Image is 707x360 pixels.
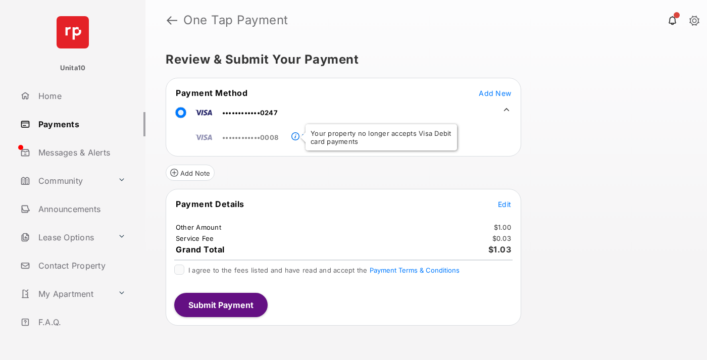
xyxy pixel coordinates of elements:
[479,89,511,97] span: Add New
[166,54,679,66] h5: Review & Submit Your Payment
[306,124,457,150] div: Your property no longer accepts Visa Debit card payments
[16,169,114,193] a: Community
[222,109,278,117] span: ••••••••••••0247
[188,266,460,274] span: I agree to the fees listed and have read and accept the
[16,84,145,108] a: Home
[57,16,89,48] img: svg+xml;base64,PHN2ZyB4bWxucz0iaHR0cDovL3d3dy53My5vcmcvMjAwMC9zdmciIHdpZHRoPSI2NCIgaGVpZ2h0PSI2NC...
[498,200,511,209] span: Edit
[16,282,114,306] a: My Apartment
[222,133,278,141] span: ••••••••••••0008
[176,199,244,209] span: Payment Details
[16,140,145,165] a: Messages & Alerts
[166,165,215,181] button: Add Note
[370,266,460,274] button: I agree to the fees listed and have read and accept the
[175,234,215,243] td: Service Fee
[174,293,268,317] button: Submit Payment
[488,244,512,254] span: $1.03
[16,112,145,136] a: Payments
[176,88,247,98] span: Payment Method
[16,310,145,334] a: F.A.Q.
[183,14,288,26] strong: One Tap Payment
[16,197,145,221] a: Announcements
[299,125,384,142] a: Payment Method Unavailable
[16,225,114,249] a: Lease Options
[60,63,86,73] p: Unita10
[175,223,222,232] td: Other Amount
[176,244,225,254] span: Grand Total
[498,199,511,209] button: Edit
[16,253,145,278] a: Contact Property
[492,234,512,243] td: $0.03
[493,223,512,232] td: $1.00
[479,88,511,98] button: Add New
